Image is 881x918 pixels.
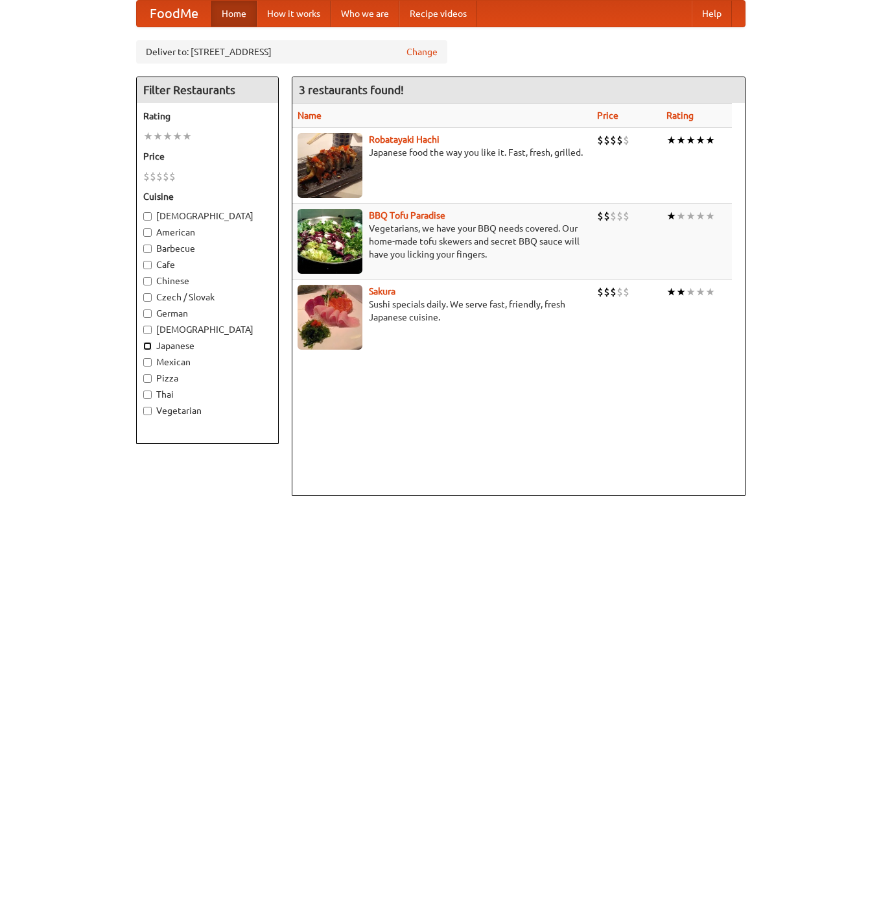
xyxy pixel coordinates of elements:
[143,242,272,255] label: Barbecue
[299,84,404,96] ng-pluralize: 3 restaurants found!
[143,342,152,350] input: Japanese
[143,372,272,385] label: Pizza
[610,285,617,299] li: $
[623,209,629,223] li: $
[331,1,399,27] a: Who we are
[143,404,272,417] label: Vegetarian
[143,228,152,237] input: American
[406,45,438,58] a: Change
[143,356,272,368] label: Mexican
[399,1,477,27] a: Recipe videos
[298,146,587,159] p: Japanese food the way you like it. Fast, fresh, grilled.
[143,110,272,123] h5: Rating
[143,150,272,163] h5: Price
[604,209,610,223] li: $
[150,169,156,184] li: $
[136,40,447,64] div: Deliver to: [STREET_ADDRESS]
[623,285,629,299] li: $
[298,209,362,274] img: tofuparadise.jpg
[610,133,617,147] li: $
[692,1,732,27] a: Help
[597,110,618,121] a: Price
[143,277,152,285] input: Chinese
[143,274,272,287] label: Chinese
[617,209,623,223] li: $
[696,209,705,223] li: ★
[143,358,152,367] input: Mexican
[604,285,610,299] li: $
[686,285,696,299] li: ★
[696,285,705,299] li: ★
[705,285,715,299] li: ★
[143,326,152,334] input: [DEMOGRAPHIC_DATA]
[143,374,152,383] input: Pizza
[705,133,715,147] li: ★
[617,285,623,299] li: $
[163,169,169,184] li: $
[182,129,192,143] li: ★
[666,110,694,121] a: Rating
[369,286,395,296] a: Sakura
[610,209,617,223] li: $
[369,210,445,221] a: BBQ Tofu Paradise
[143,407,152,415] input: Vegetarian
[143,309,152,318] input: German
[143,212,152,221] input: [DEMOGRAPHIC_DATA]
[143,339,272,352] label: Japanese
[163,129,172,143] li: ★
[676,285,686,299] li: ★
[143,388,272,401] label: Thai
[696,133,705,147] li: ★
[172,129,182,143] li: ★
[298,222,587,261] p: Vegetarians, we have your BBQ needs covered. Our home-made tofu skewers and secret BBQ sauce will...
[156,169,163,184] li: $
[143,323,272,336] label: [DEMOGRAPHIC_DATA]
[686,133,696,147] li: ★
[143,391,152,399] input: Thai
[143,169,150,184] li: $
[666,133,676,147] li: ★
[143,258,272,271] label: Cafe
[705,209,715,223] li: ★
[143,190,272,203] h5: Cuisine
[369,134,440,145] a: Robatayaki Hachi
[617,133,623,147] li: $
[298,298,587,324] p: Sushi specials daily. We serve fast, friendly, fresh Japanese cuisine.
[143,307,272,320] label: German
[143,291,272,304] label: Czech / Slovak
[137,1,211,27] a: FoodMe
[137,77,278,103] h4: Filter Restaurants
[153,129,163,143] li: ★
[143,245,152,253] input: Barbecue
[676,133,686,147] li: ★
[143,226,272,239] label: American
[143,293,152,302] input: Czech / Slovak
[666,285,676,299] li: ★
[666,209,676,223] li: ★
[211,1,257,27] a: Home
[604,133,610,147] li: $
[298,110,322,121] a: Name
[257,1,331,27] a: How it works
[686,209,696,223] li: ★
[298,285,362,350] img: sakura.jpg
[597,209,604,223] li: $
[597,133,604,147] li: $
[143,210,272,223] label: [DEMOGRAPHIC_DATA]
[597,285,604,299] li: $
[143,261,152,269] input: Cafe
[676,209,686,223] li: ★
[169,169,176,184] li: $
[298,133,362,198] img: robatayaki.jpg
[623,133,629,147] li: $
[143,129,153,143] li: ★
